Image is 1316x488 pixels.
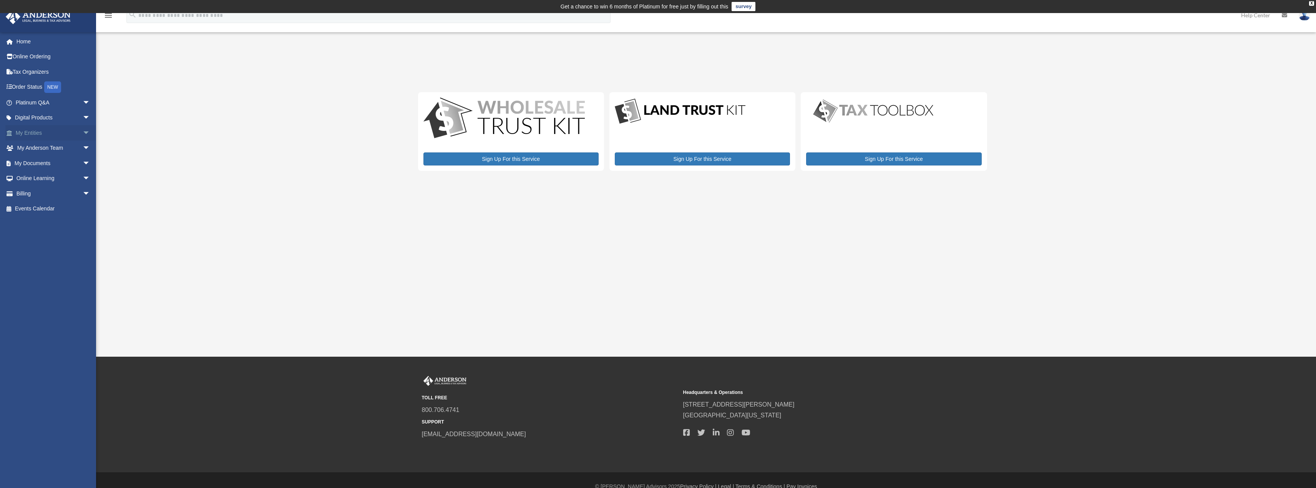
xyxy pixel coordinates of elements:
img: taxtoolbox_new-1.webp [806,98,941,124]
span: arrow_drop_down [83,125,98,141]
i: search [128,10,137,19]
span: arrow_drop_down [83,171,98,187]
a: [EMAIL_ADDRESS][DOMAIN_NAME] [422,431,526,437]
small: Headquarters & Operations [683,389,939,397]
a: Order StatusNEW [5,79,102,95]
img: WS-Trust-Kit-lgo-1.jpg [423,98,585,140]
a: My Entitiesarrow_drop_down [5,125,102,141]
div: Get a chance to win 6 months of Platinum for free just by filling out this [561,2,729,11]
a: 800.706.4741 [422,407,460,413]
a: Online Learningarrow_drop_down [5,171,102,186]
span: arrow_drop_down [83,110,98,126]
a: [STREET_ADDRESS][PERSON_NAME] [683,401,795,408]
a: Tax Organizers [5,64,102,79]
a: survey [732,2,755,11]
a: Sign Up For this Service [615,152,790,165]
a: menu [104,13,113,20]
a: Sign Up For this Service [806,152,981,165]
small: SUPPORT [422,418,678,426]
img: Anderson Advisors Platinum Portal [422,376,468,386]
img: LandTrust_lgo-1.jpg [615,98,745,126]
small: TOLL FREE [422,394,678,402]
a: Digital Productsarrow_drop_down [5,110,98,126]
i: menu [104,11,113,20]
a: Sign Up For this Service [423,152,599,165]
a: Platinum Q&Aarrow_drop_down [5,95,102,110]
a: Online Ordering [5,49,102,65]
div: NEW [44,81,61,93]
span: arrow_drop_down [83,155,98,171]
span: arrow_drop_down [83,186,98,202]
a: [GEOGRAPHIC_DATA][US_STATE] [683,412,782,419]
div: close [1309,1,1314,6]
a: Events Calendar [5,201,102,217]
a: Billingarrow_drop_down [5,186,102,201]
a: My Anderson Teamarrow_drop_down [5,141,102,156]
a: My Documentsarrow_drop_down [5,155,102,171]
img: Anderson Advisors Platinum Portal [3,9,73,24]
span: arrow_drop_down [83,141,98,156]
span: arrow_drop_down [83,95,98,111]
a: Home [5,34,102,49]
img: User Pic [1299,10,1310,21]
